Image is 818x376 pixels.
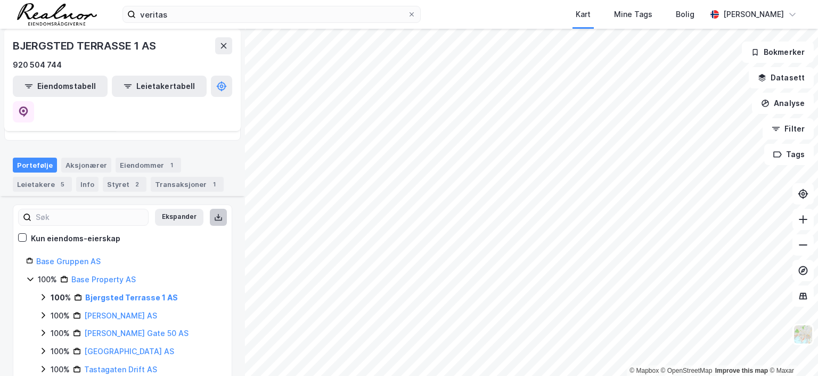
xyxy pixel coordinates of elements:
div: Styret [103,177,146,192]
a: OpenStreetMap [661,367,713,374]
div: 100% [51,363,70,376]
div: Mine Tags [614,8,652,21]
a: Mapbox [629,367,659,374]
input: Søk [31,209,148,225]
a: [GEOGRAPHIC_DATA] AS [84,347,174,356]
div: Bolig [676,8,694,21]
div: BJERGSTED TERRASSE 1 AS [13,37,158,54]
div: Info [76,177,99,192]
div: 1 [166,160,177,170]
img: Z [793,324,813,345]
img: realnor-logo.934646d98de889bb5806.png [17,3,97,26]
button: Filter [763,118,814,140]
iframe: Chat Widget [765,325,818,376]
div: Kun eiendoms-eierskap [31,232,120,245]
div: Eiendommer [116,158,181,173]
a: [PERSON_NAME] Gate 50 AS [84,329,189,338]
div: 100% [51,291,71,304]
a: Base Property AS [71,275,136,284]
a: Bjergsted Terrasse 1 AS [85,293,178,302]
div: 100% [51,309,70,322]
div: Kart [576,8,591,21]
div: 100% [38,273,57,286]
div: 5 [57,179,68,190]
a: Tastagaten Drift AS [84,365,157,374]
div: 920 504 744 [13,59,62,71]
button: Ekspander [155,209,203,226]
div: Aksjonærer [61,158,111,173]
div: [PERSON_NAME] [723,8,784,21]
div: 100% [51,345,70,358]
a: Base Gruppen AS [36,257,101,266]
div: 1 [209,179,219,190]
a: Improve this map [715,367,768,374]
div: Leietakere [13,177,72,192]
input: Søk på adresse, matrikkel, gårdeiere, leietakere eller personer [136,6,407,22]
button: Leietakertabell [112,76,207,97]
div: 100% [51,327,70,340]
div: Portefølje [13,158,57,173]
div: Kontrollprogram for chat [765,325,818,376]
div: 2 [132,179,142,190]
button: Bokmerker [742,42,814,63]
a: [PERSON_NAME] AS [84,311,157,320]
button: Tags [764,144,814,165]
button: Datasett [749,67,814,88]
button: Eiendomstabell [13,76,108,97]
div: Transaksjoner [151,177,224,192]
button: Analyse [752,93,814,114]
